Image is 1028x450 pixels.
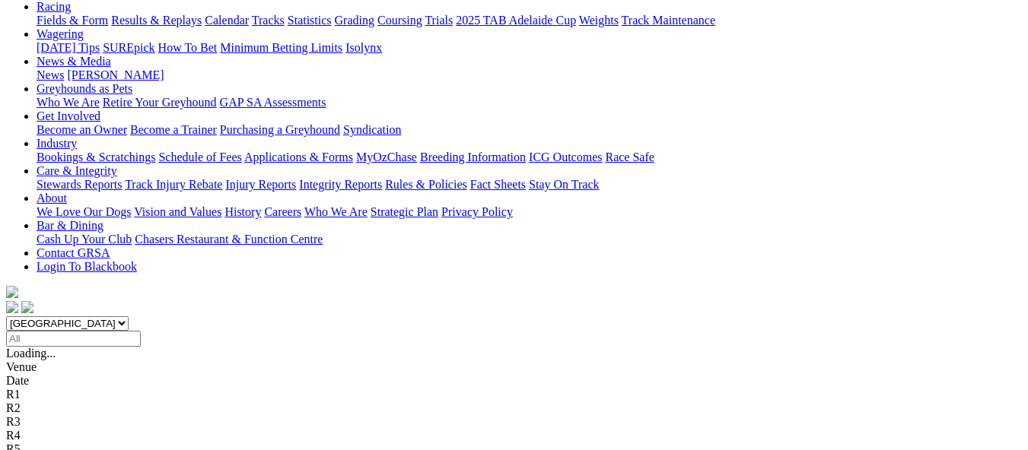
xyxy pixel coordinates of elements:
[345,41,382,54] a: Isolynx
[6,374,1022,388] div: Date
[6,331,141,347] input: Select date
[385,178,467,191] a: Rules & Policies
[264,205,301,218] a: Careers
[37,151,1022,164] div: Industry
[37,123,127,136] a: Become an Owner
[371,205,438,218] a: Strategic Plan
[37,14,108,27] a: Fields & Form
[135,233,323,246] a: Chasers Restaurant & Function Centre
[37,233,1022,246] div: Bar & Dining
[220,96,326,109] a: GAP SA Assessments
[6,401,1022,415] div: R2
[343,123,401,136] a: Syndication
[37,109,100,122] a: Get Involved
[205,14,249,27] a: Calendar
[134,205,221,218] a: Vision and Values
[111,14,202,27] a: Results & Replays
[244,151,353,163] a: Applications & Forms
[470,178,526,191] a: Fact Sheets
[37,205,131,218] a: We Love Our Dogs
[37,151,155,163] a: Bookings & Scratchings
[158,41,218,54] a: How To Bet
[37,14,1022,27] div: Racing
[622,14,715,27] a: Track Maintenance
[377,14,422,27] a: Coursing
[37,219,103,232] a: Bar & Dining
[6,388,1022,401] div: R1
[37,246,110,259] a: Contact GRSA
[21,301,33,313] img: twitter.svg
[6,347,56,360] span: Loading...
[220,41,342,54] a: Minimum Betting Limits
[37,192,67,204] a: About
[37,55,111,68] a: News & Media
[37,27,84,40] a: Wagering
[456,14,576,27] a: 2025 TAB Adelaide Cup
[37,68,1022,82] div: News & Media
[37,96,100,109] a: Who We Are
[299,178,382,191] a: Integrity Reports
[220,123,340,136] a: Purchasing a Greyhound
[252,14,285,27] a: Tracks
[304,205,368,218] a: Who We Are
[37,41,100,54] a: [DATE] Tips
[529,151,602,163] a: ICG Outcomes
[224,205,261,218] a: History
[103,96,217,109] a: Retire Your Greyhound
[288,14,332,27] a: Statistics
[37,260,137,273] a: Login To Blackbook
[441,205,513,218] a: Privacy Policy
[425,14,453,27] a: Trials
[529,178,599,191] a: Stay On Track
[37,164,117,177] a: Care & Integrity
[103,41,154,54] a: SUREpick
[125,178,222,191] a: Track Injury Rebate
[37,137,77,150] a: Industry
[335,14,374,27] a: Grading
[37,178,122,191] a: Stewards Reports
[6,360,1022,374] div: Venue
[37,205,1022,219] div: About
[6,429,1022,442] div: R4
[356,151,417,163] a: MyOzChase
[67,68,164,81] a: [PERSON_NAME]
[420,151,526,163] a: Breeding Information
[37,178,1022,192] div: Care & Integrity
[579,14,619,27] a: Weights
[37,41,1022,55] div: Wagering
[225,178,296,191] a: Injury Reports
[158,151,241,163] a: Schedule of Fees
[6,301,18,313] img: facebook.svg
[37,68,64,81] a: News
[6,286,18,298] img: logo-grsa-white.png
[37,123,1022,137] div: Get Involved
[130,123,217,136] a: Become a Trainer
[37,233,132,246] a: Cash Up Your Club
[605,151,654,163] a: Race Safe
[37,96,1022,109] div: Greyhounds as Pets
[37,82,132,95] a: Greyhounds as Pets
[6,415,1022,429] div: R3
